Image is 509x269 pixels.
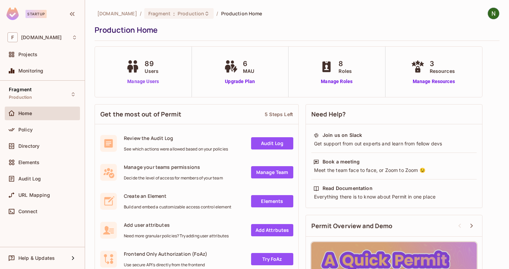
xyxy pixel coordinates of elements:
span: Fragment [9,87,32,92]
span: Use secure API's directly from the frontend [124,262,207,268]
a: Manage Users [124,78,162,85]
span: Policy [18,127,33,132]
span: Get the most out of Permit [100,110,181,118]
span: Production [178,10,204,17]
a: Manage Roles [318,78,355,85]
span: Create an Element [124,193,231,199]
span: Add user attributes [124,222,229,228]
span: 8 [339,59,352,69]
div: Production Home [95,25,496,35]
div: Everything there is to know about Permit in one place [313,193,475,200]
span: Production Home [221,10,262,17]
span: Frontend Only Authorization (FoAz) [124,251,207,257]
span: Roles [339,67,352,75]
span: the active workspace [97,10,137,17]
a: Elements [251,195,293,207]
span: Build and embed a customizable access control element [124,204,231,210]
span: Elements [18,160,39,165]
a: Try FoAz [251,253,293,265]
div: Get support from out experts and learn from fellow devs [313,140,475,147]
a: Manage Resources [409,78,458,85]
span: Monitoring [18,68,44,74]
span: Directory [18,143,39,149]
span: Connect [18,209,37,214]
div: Startup [26,10,47,18]
span: Home [18,111,32,116]
div: Book a meeting [323,158,360,165]
span: Permit Overview and Demo [311,222,393,230]
span: Need Help? [311,110,346,118]
a: Add Attrbutes [251,224,293,236]
span: 89 [145,59,159,69]
span: F [7,32,18,42]
a: Audit Log [251,137,293,149]
div: Join us on Slack [323,132,362,139]
span: See which actions were allowed based on your policies [124,146,228,152]
span: 6 [243,59,254,69]
span: 3 [430,59,455,69]
a: Upgrade Plan [223,78,258,85]
li: / [216,10,218,17]
li: / [140,10,142,17]
span: Workspace: fragment.fit [21,35,62,40]
span: Audit Log [18,176,41,181]
span: : [173,11,175,16]
span: Review the Audit Log [124,135,228,141]
span: MAU [243,67,254,75]
span: Fragment [148,10,170,17]
span: Manage your teams permissions [124,164,223,170]
span: Decide the level of access for members of your team [124,175,223,181]
span: Need more granular policies? Try adding user attributes [124,233,229,239]
div: Read Documentation [323,185,373,192]
span: Production [9,95,32,100]
a: Manage Team [251,166,293,178]
img: Nadav Avidan [488,8,499,19]
span: Users [145,67,159,75]
span: Resources [430,67,455,75]
span: Help & Updates [18,255,55,261]
span: URL Mapping [18,192,50,198]
img: SReyMgAAAABJRU5ErkJggg== [6,7,19,20]
span: Projects [18,52,37,57]
div: Meet the team face to face, or Zoom to Zoom 😉 [313,167,475,174]
div: 5 Steps Left [265,111,293,117]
